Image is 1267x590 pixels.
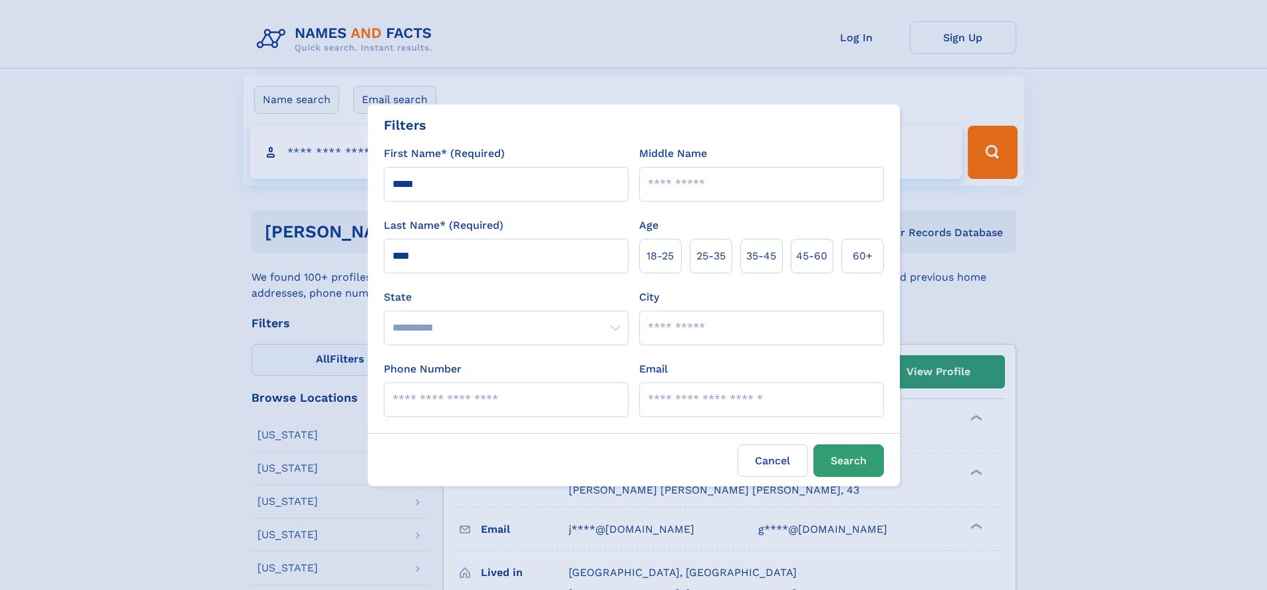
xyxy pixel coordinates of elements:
label: Middle Name [639,146,707,162]
label: Age [639,218,658,233]
span: 18‑25 [646,248,674,264]
label: Email [639,361,668,377]
label: First Name* (Required) [384,146,505,162]
label: City [639,289,659,305]
span: 35‑45 [746,248,776,264]
label: Cancel [738,444,808,477]
label: State [384,289,629,305]
span: 45‑60 [796,248,827,264]
span: 60+ [853,248,873,264]
label: Last Name* (Required) [384,218,503,233]
div: Filters [384,115,426,135]
label: Phone Number [384,361,462,377]
button: Search [813,444,884,477]
span: 25‑35 [696,248,726,264]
